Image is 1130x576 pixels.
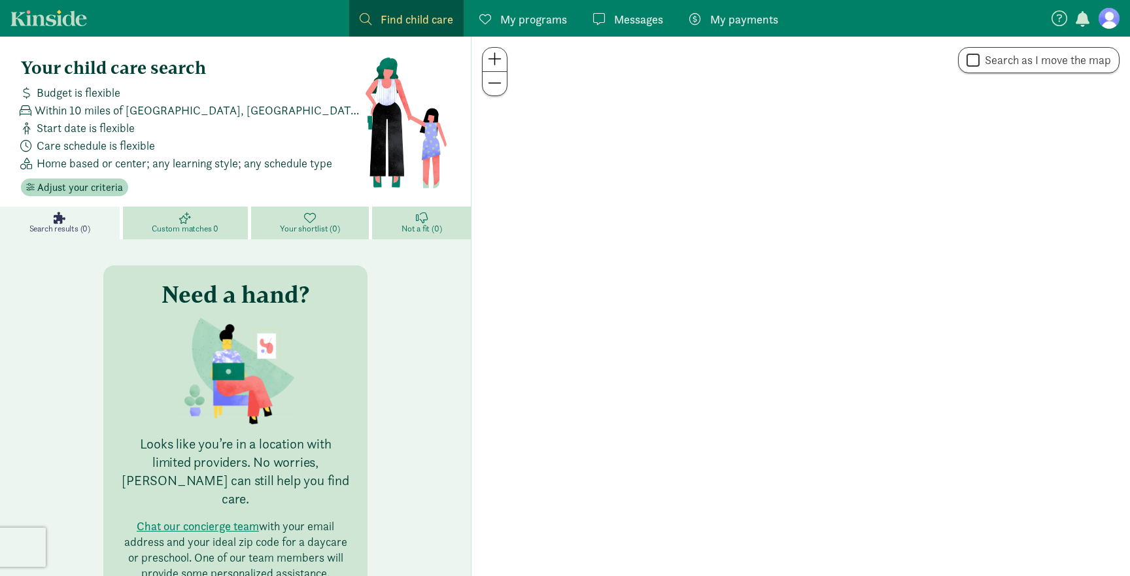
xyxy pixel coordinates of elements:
[137,518,259,534] button: Chat our concierge team
[614,10,663,28] span: Messages
[152,224,218,234] span: Custom matches 0
[21,58,364,78] h4: Your child care search
[119,435,352,508] p: Looks like you’re in a location with limited providers. No worries, [PERSON_NAME] can still help ...
[37,180,123,195] span: Adjust your criteria
[29,224,90,234] span: Search results (0)
[381,10,453,28] span: Find child care
[35,101,364,119] span: Within 10 miles of [GEOGRAPHIC_DATA], [GEOGRAPHIC_DATA] 98199
[162,281,309,307] h3: Need a hand?
[37,119,135,137] span: Start date is flexible
[10,10,87,26] a: Kinside
[402,224,441,234] span: Not a fit (0)
[37,84,120,101] span: Budget is flexible
[37,137,155,154] span: Care schedule is flexible
[980,52,1111,68] label: Search as I move the map
[21,178,128,197] button: Adjust your criteria
[280,224,339,234] span: Your shortlist (0)
[710,10,778,28] span: My payments
[500,10,567,28] span: My programs
[37,154,332,172] span: Home based or center; any learning style; any schedule type
[372,207,471,239] a: Not a fit (0)
[123,207,251,239] a: Custom matches 0
[251,207,373,239] a: Your shortlist (0)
